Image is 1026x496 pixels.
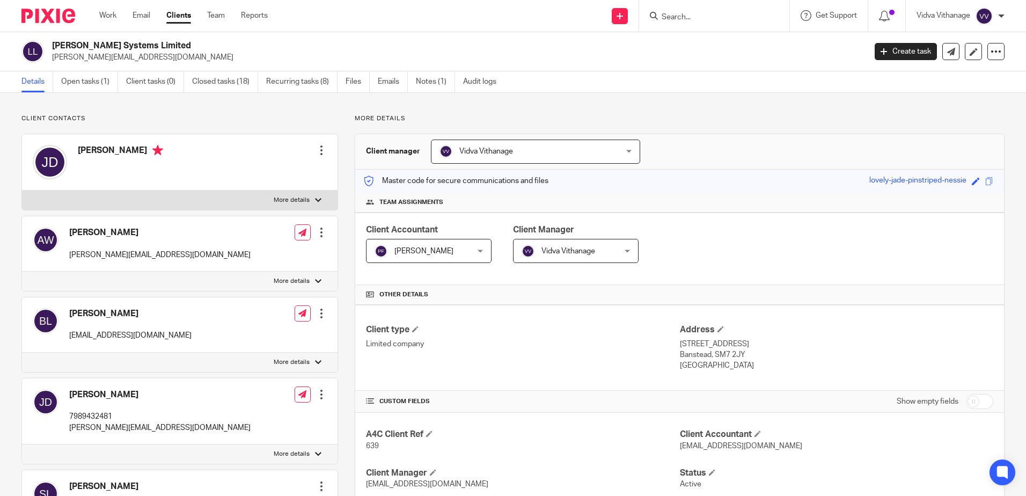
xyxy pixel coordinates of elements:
[522,245,534,258] img: svg%3E
[274,277,310,286] p: More details
[680,429,993,440] h4: Client Accountant
[661,13,757,23] input: Search
[680,339,993,349] p: [STREET_ADDRESS]
[976,8,993,25] img: svg%3E
[459,148,513,155] span: Vidva Vithanage
[21,71,53,92] a: Details
[21,40,44,63] img: svg%3E
[21,9,75,23] img: Pixie
[366,429,679,440] h4: A4C Client Ref
[69,411,251,422] p: 7989432481
[69,308,192,319] h4: [PERSON_NAME]
[680,442,802,450] span: [EMAIL_ADDRESS][DOMAIN_NAME]
[52,40,697,52] h2: [PERSON_NAME] Systems Limited
[207,10,225,21] a: Team
[541,247,595,255] span: Vidva Vithanage
[33,227,58,253] img: svg%3E
[513,225,574,234] span: Client Manager
[152,145,163,156] i: Primary
[366,225,438,234] span: Client Accountant
[274,450,310,458] p: More details
[366,339,679,349] p: Limited company
[378,71,408,92] a: Emails
[355,114,1005,123] p: More details
[816,12,857,19] span: Get Support
[52,52,859,63] p: [PERSON_NAME][EMAIL_ADDRESS][DOMAIN_NAME]
[126,71,184,92] a: Client tasks (0)
[274,196,310,205] p: More details
[680,360,993,371] p: [GEOGRAPHIC_DATA]
[875,43,937,60] a: Create task
[897,396,958,407] label: Show empty fields
[274,358,310,367] p: More details
[266,71,338,92] a: Recurring tasks (8)
[366,480,488,488] span: [EMAIL_ADDRESS][DOMAIN_NAME]
[439,145,452,158] img: svg%3E
[33,389,58,415] img: svg%3E
[241,10,268,21] a: Reports
[366,442,379,450] span: 639
[869,175,966,187] div: lovely-jade-pinstriped-nessie
[680,349,993,360] p: Banstead, SM7 2JY
[680,468,993,479] h4: Status
[680,324,993,335] h4: Address
[69,422,251,433] p: [PERSON_NAME][EMAIL_ADDRESS][DOMAIN_NAME]
[366,146,420,157] h3: Client manager
[680,480,701,488] span: Active
[379,198,443,207] span: Team assignments
[69,330,192,341] p: [EMAIL_ADDRESS][DOMAIN_NAME]
[99,10,116,21] a: Work
[463,71,504,92] a: Audit logs
[416,71,455,92] a: Notes (1)
[133,10,150,21] a: Email
[366,397,679,406] h4: CUSTOM FIELDS
[78,145,163,158] h4: [PERSON_NAME]
[366,324,679,335] h4: Client type
[33,145,67,179] img: svg%3E
[69,389,251,400] h4: [PERSON_NAME]
[375,245,387,258] img: svg%3E
[21,114,338,123] p: Client contacts
[917,10,970,21] p: Vidva Vithanage
[346,71,370,92] a: Files
[69,250,251,260] p: [PERSON_NAME][EMAIL_ADDRESS][DOMAIN_NAME]
[33,308,58,334] img: svg%3E
[166,10,191,21] a: Clients
[394,247,453,255] span: [PERSON_NAME]
[366,468,679,479] h4: Client Manager
[192,71,258,92] a: Closed tasks (18)
[69,227,251,238] h4: [PERSON_NAME]
[363,176,548,186] p: Master code for secure communications and files
[61,71,118,92] a: Open tasks (1)
[379,290,428,299] span: Other details
[69,481,138,492] h4: [PERSON_NAME]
